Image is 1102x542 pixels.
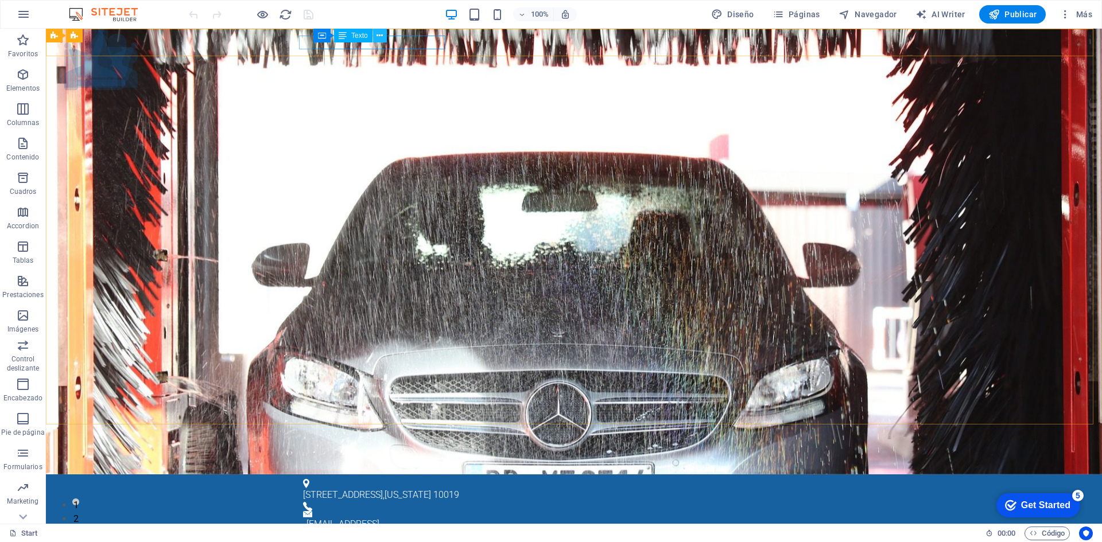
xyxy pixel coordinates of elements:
[1060,9,1092,20] span: Más
[8,49,38,59] p: Favoritos
[7,221,39,231] p: Accordion
[255,7,269,21] button: Haz clic para salir del modo de previsualización y seguir editando
[988,9,1037,20] span: Publicar
[3,393,42,403] p: Encabezado
[560,9,571,20] i: Al redimensionar, ajustar el nivel de zoom automáticamente para ajustarse al dispositivo elegido.
[768,5,825,24] button: Páginas
[998,527,1015,540] span: 00 00
[6,153,39,162] p: Contenido
[839,9,897,20] span: Navegador
[279,8,292,21] i: Volver a cargar página
[3,462,42,471] p: Formularios
[66,7,152,21] img: Editor Logo
[6,84,40,93] p: Elementos
[10,187,37,196] p: Cuadros
[26,483,33,490] button: 2
[351,32,368,39] span: Texto
[513,7,554,21] button: 100%
[911,5,970,24] button: AI Writer
[707,5,759,24] button: Diseño
[7,497,38,506] p: Marketing
[1,428,44,437] p: Pie de página
[278,7,292,21] button: reload
[530,7,549,21] h6: 100%
[1006,529,1007,537] span: :
[985,527,1016,540] h6: Tiempo de la sesión
[7,118,40,127] p: Columnas
[13,256,34,265] p: Tablas
[2,290,43,299] p: Prestaciones
[711,9,754,20] span: Diseño
[915,9,965,20] span: AI Writer
[1030,527,1065,540] span: Código
[34,13,83,23] div: Get Started
[834,5,902,24] button: Navegador
[979,5,1046,24] button: Publicar
[1079,527,1093,540] button: Usercentrics
[773,9,820,20] span: Páginas
[85,2,96,14] div: 5
[9,6,93,30] div: Get Started 5 items remaining, 0% complete
[9,527,38,540] a: Haz clic para cancelar la selección y doble clic para abrir páginas
[1025,527,1070,540] button: Código
[1055,5,1097,24] button: Más
[26,470,33,477] button: 1
[7,325,38,334] p: Imágenes
[707,5,759,24] div: Diseño (Ctrl+Alt+Y)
